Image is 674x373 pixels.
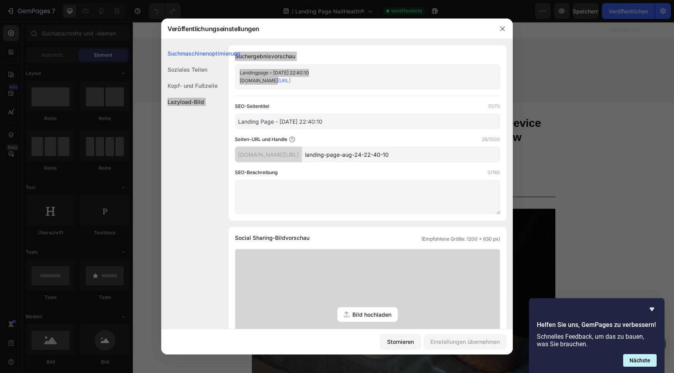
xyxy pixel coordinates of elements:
font: SEO-Seitentitel [235,103,269,109]
font: Suchergebnisvorschau [235,53,295,59]
font: Suchmaschinenoptimierung [168,50,240,57]
font: Einstellungen übernehmen [430,338,500,345]
img: gempages_581340402406130184-d6d15754-11b8-47d6-93d6-c3f2d146c145.webp [125,144,145,163]
font: 0/160 [488,169,500,175]
font: 31/70 [488,103,500,109]
button: Umfrage ausblenden [647,304,657,314]
span: “Groundbreaking” Anti-[MEDICAL_DATA] Laser Device Takes Social Media by [PERSON_NAME] – But How E... [120,95,408,135]
font: Bild hochladen [352,311,391,318]
font: Soziales Teilen [168,66,207,73]
font: Landingpage – [DATE] 22:40:10 [240,70,309,76]
a: [DOMAIN_NAME][URL] [240,78,290,84]
img: gempages_581340402406130184-8ad3f008-e757-415d-8dea-7c5f59e2ca28.png [234,25,308,74]
font: Lazyload-Bild [168,98,204,105]
input: Titel [235,113,500,129]
h2: Helfen Sie uns, GemPages zu verbessern! [537,320,657,330]
p: Comment | Published on [DATE] | Author: [PERSON_NAME] [152,150,322,158]
button: Stornieren [380,334,421,350]
font: Helfen Sie uns, GemPages zu verbessern! [537,321,656,328]
font: [DOMAIN_NAME][URL] [238,151,299,158]
font: Kopf- und Fußzeile [168,82,218,89]
button: Einstellungen übernehmen [424,334,506,350]
font: SEO-Beschreibung [235,169,277,175]
font: (Empfohlene Größe: 1200 x 630 px) [421,236,500,242]
font: Unterstützte Dateiformate: .jpg, .jpeg, .png, .gif, .webp [309,328,427,334]
font: Schnelles Feedback, um das zu bauen, was Sie brauchen. [537,333,644,348]
font: Social Sharing-Bildvorschau [235,234,309,241]
font: Nächste [629,357,650,364]
font: Veröffentlichungseinstellungen [168,25,259,33]
div: Helfen Sie uns, GemPages zu verbessern! [537,304,657,367]
input: Handhaben [302,147,500,162]
font: 28/1000 [482,136,500,142]
button: Nächste Frage [623,354,657,367]
font: Stornieren [387,338,414,345]
p: Advertorial [35,81,506,93]
img: gempages_581340402406130184-20200fe6-9a11-4e76-ba35-ed679b9a86e2.png [119,187,423,357]
font: Seiten-URL und Handle [235,136,287,142]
